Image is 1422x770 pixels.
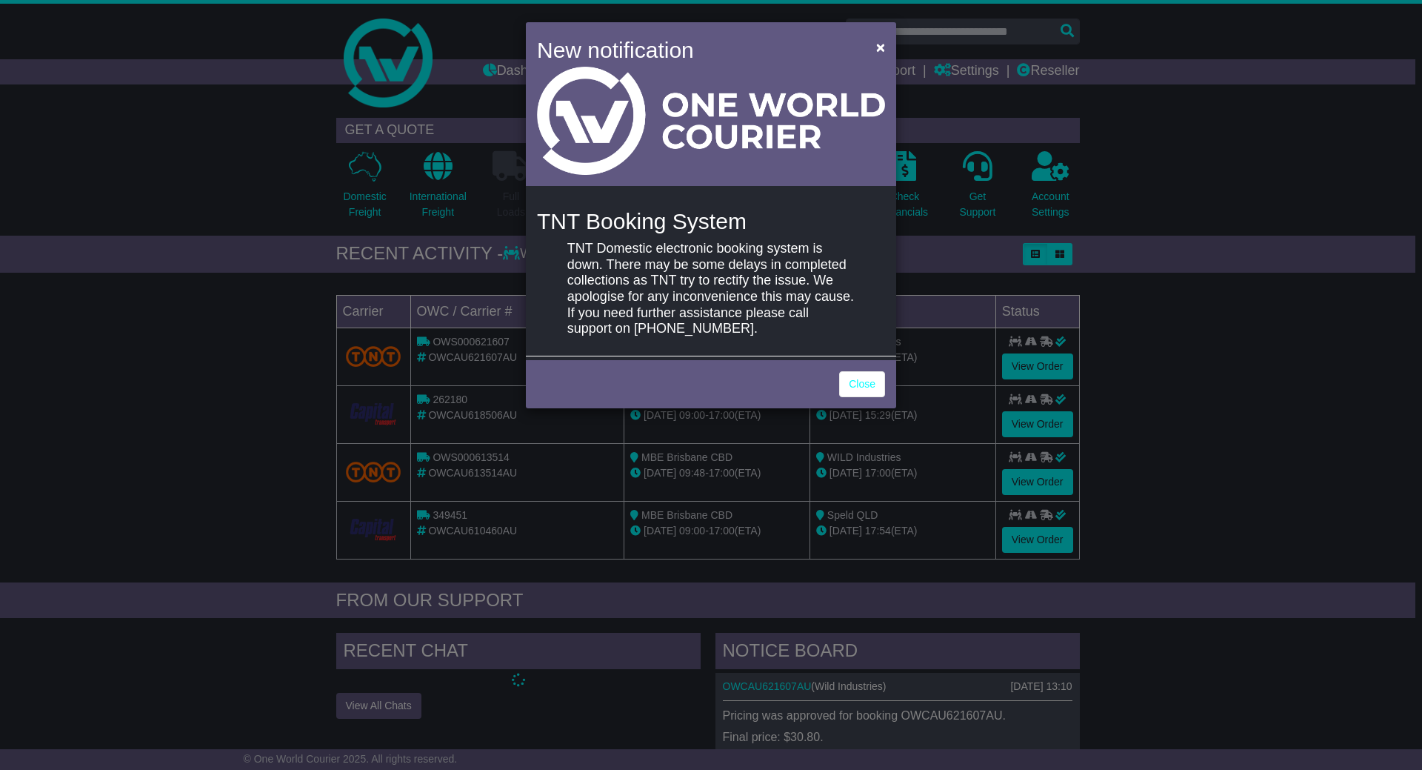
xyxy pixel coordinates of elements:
a: Close [839,371,885,397]
img: Light [537,67,885,175]
button: Close [869,32,892,62]
span: × [876,39,885,56]
h4: TNT Booking System [537,209,885,233]
h4: New notification [537,33,855,67]
p: TNT Domestic electronic booking system is down. There may be some delays in completed collections... [567,241,855,337]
